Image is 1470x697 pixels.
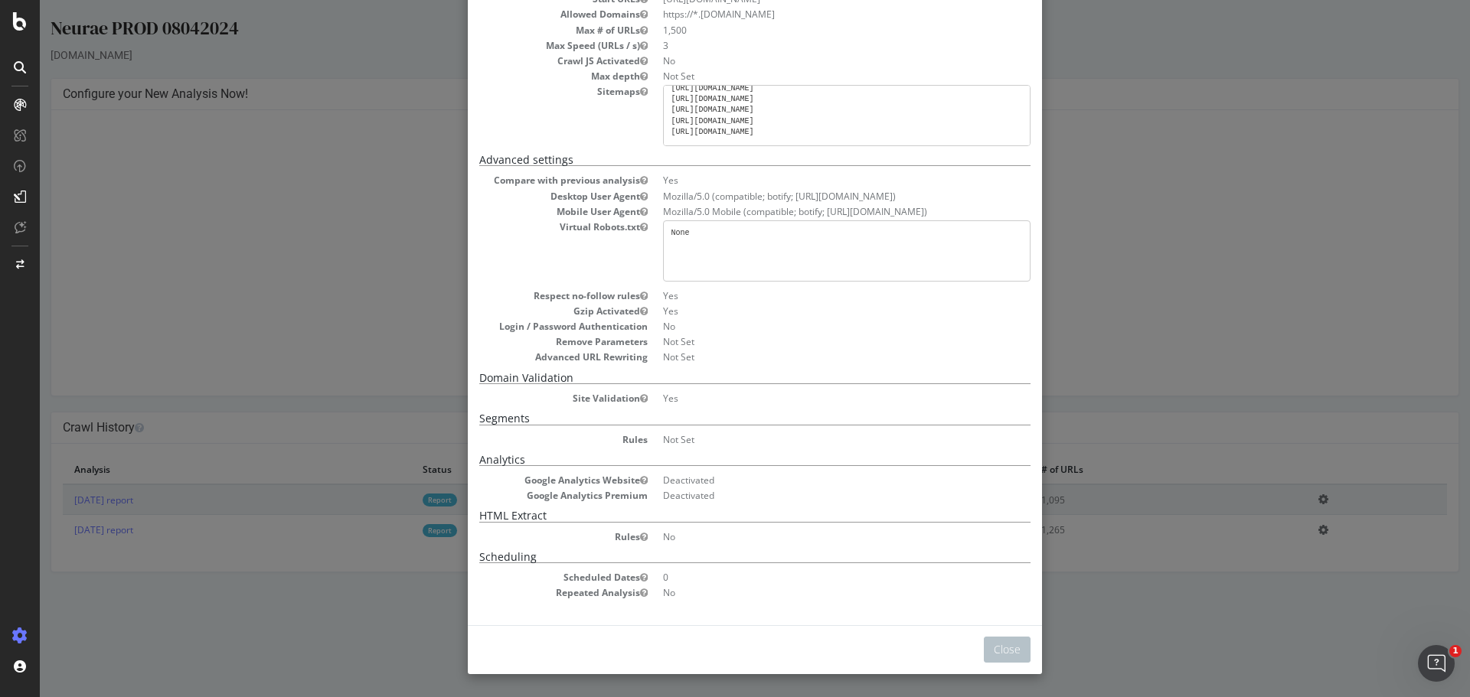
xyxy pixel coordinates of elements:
[623,85,991,146] pre: [URL][DOMAIN_NAME] [URL][DOMAIN_NAME] [URL][DOMAIN_NAME] [URL][DOMAIN_NAME] [URL][DOMAIN_NAME] [U...
[623,54,991,67] dd: No
[439,154,991,166] h5: Advanced settings
[623,392,991,405] dd: Yes
[439,392,608,405] dt: Site Validation
[1449,645,1462,657] span: 1
[439,320,608,333] dt: Login / Password Authentication
[439,220,608,233] dt: Virtual Robots.txt
[439,85,608,98] dt: Sitemaps
[623,571,991,584] dd: 0
[623,489,991,502] dd: Deactivated
[439,372,991,384] h5: Domain Validation
[439,24,608,37] dt: Max # of URLs
[439,412,991,425] h5: Segments
[623,24,991,37] dd: 1,500
[439,586,608,599] dt: Repeated Analysis
[623,205,991,218] dd: Mozilla/5.0 Mobile (compatible; botify; [URL][DOMAIN_NAME])
[439,205,608,218] dt: Mobile User Agent
[439,350,608,363] dt: Advanced URL Rewriting
[439,433,608,446] dt: Rules
[623,320,991,333] dd: No
[439,8,608,21] dt: Allowed Domains
[623,70,991,83] dd: Not Set
[439,289,608,302] dt: Respect no-follow rules
[439,174,608,187] dt: Compare with previous analysis
[439,530,608,543] dt: Rules
[623,289,991,302] dd: Yes
[439,510,991,522] h5: HTML Extract
[623,39,991,52] dd: 3
[439,190,608,203] dt: Desktop User Agent
[623,220,991,282] pre: None
[1418,645,1455,682] iframe: Intercom live chat
[439,335,608,348] dt: Remove Parameters
[439,39,608,52] dt: Max Speed (URLs / s)
[439,454,991,466] h5: Analytics
[623,190,991,203] dd: Mozilla/5.0 (compatible; botify; [URL][DOMAIN_NAME])
[623,335,991,348] dd: Not Set
[439,489,608,502] dt: Google Analytics Premium
[439,571,608,584] dt: Scheduled Dates
[439,551,991,563] h5: Scheduling
[623,433,991,446] dd: Not Set
[439,54,608,67] dt: Crawl JS Activated
[439,305,608,318] dt: Gzip Activated
[623,530,991,543] dd: No
[623,474,991,487] dd: Deactivated
[439,474,608,487] dt: Google Analytics Website
[623,174,991,187] dd: Yes
[623,586,991,599] dd: No
[439,70,608,83] dt: Max depth
[623,8,991,21] li: https://*.[DOMAIN_NAME]
[623,305,991,318] dd: Yes
[623,350,991,363] dd: Not Set
[944,637,991,663] button: Close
